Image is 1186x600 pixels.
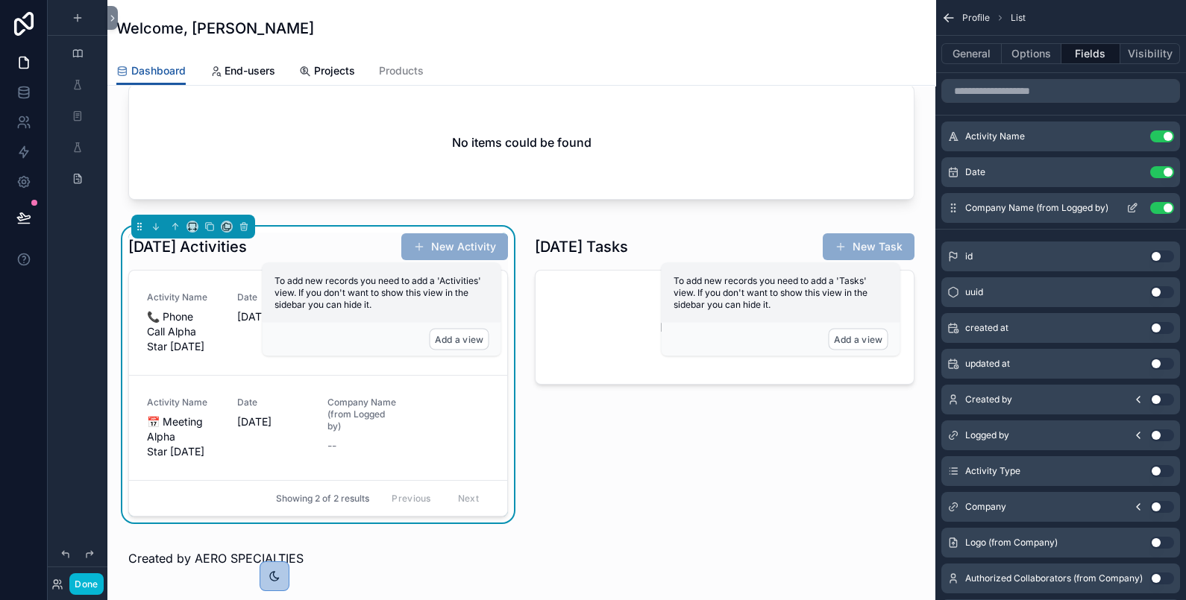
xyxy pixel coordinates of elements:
[237,414,310,429] span: [DATE]
[225,63,275,78] span: End-users
[1061,43,1121,64] button: Fields
[116,18,314,39] h1: Welcome, [PERSON_NAME]
[147,309,219,354] span: 📞 Phone Call Alpha Star [DATE]
[210,57,275,87] a: End-users
[237,291,310,303] span: Date
[147,414,219,459] span: 📅 Meeting Alpha Star [DATE]
[147,397,219,408] span: Activity Name
[674,275,867,310] span: To add new records you need to add a 'Tasks' view. If you don't want to show this view in the sid...
[128,236,247,257] h1: [DATE] Activities
[430,329,489,350] button: Add a view
[276,493,369,505] span: Showing 2 of 2 results
[379,63,424,78] span: Products
[69,573,103,595] button: Done
[274,275,481,310] span: To add new records you need to add a 'Activities' view. If you don't want to show this view in th...
[237,397,310,408] span: Date
[965,429,1009,441] span: Logged by
[1120,43,1180,64] button: Visibility
[327,438,336,453] span: --
[299,57,355,87] a: Projects
[131,63,186,78] span: Dashboard
[327,397,400,432] span: Company Name (from Logged by)
[965,250,973,262] span: id
[237,309,310,324] span: [DATE]
[401,233,508,260] button: New Activity
[379,57,424,87] a: Products
[965,202,1108,214] span: Company Name (from Logged by)
[1002,43,1061,64] button: Options
[965,358,1010,370] span: updated at
[829,329,888,350] button: Add a view
[965,465,1020,477] span: Activity Type
[965,501,1006,513] span: Company
[147,291,219,303] span: Activity Name
[314,63,355,78] span: Projects
[965,166,985,178] span: Date
[965,572,1143,584] span: Authorized Collaborators (from Company)
[941,43,1002,64] button: General
[965,130,1025,142] span: Activity Name
[116,57,186,86] a: Dashboard
[965,322,1008,334] span: created at
[965,537,1058,549] span: Logo (from Company)
[965,394,1012,405] span: Created by
[1011,12,1026,24] span: List
[965,286,983,298] span: uuid
[962,12,990,24] span: Profile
